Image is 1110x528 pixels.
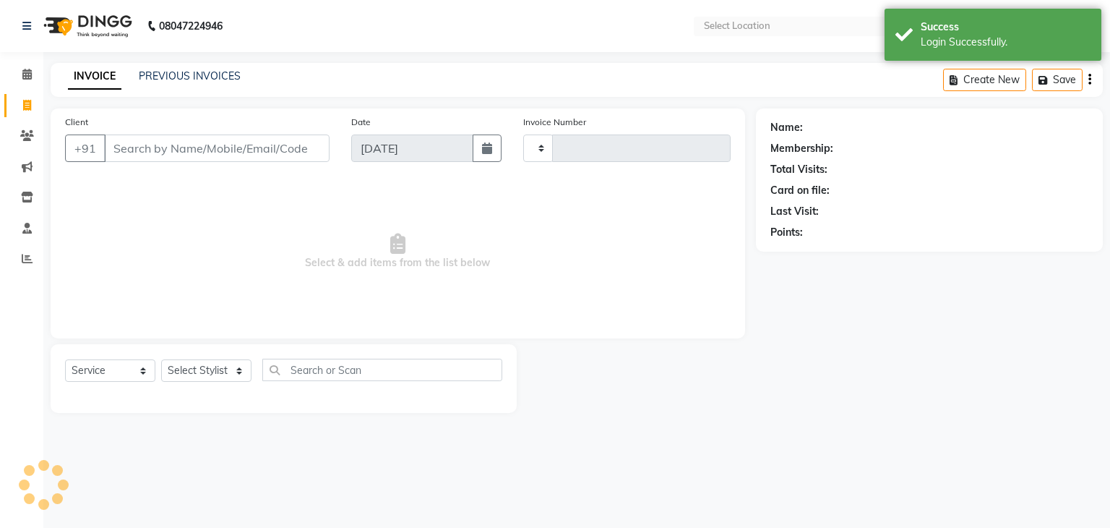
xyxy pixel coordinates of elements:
div: Name: [770,120,803,135]
div: Select Location [704,19,770,33]
input: Search or Scan [262,359,502,381]
input: Search by Name/Mobile/Email/Code [104,135,330,162]
div: Success [921,20,1090,35]
a: INVOICE [68,64,121,90]
button: Create New [943,69,1026,91]
div: Card on file: [770,183,830,198]
div: Last Visit: [770,204,819,219]
button: Save [1032,69,1083,91]
button: +91 [65,135,106,162]
span: Select & add items from the list below [65,179,731,324]
label: Invoice Number [523,116,586,129]
div: Total Visits: [770,162,827,177]
a: PREVIOUS INVOICES [139,69,241,82]
div: Points: [770,225,803,240]
div: Login Successfully. [921,35,1090,50]
b: 08047224946 [159,6,223,46]
img: logo [37,6,136,46]
label: Date [351,116,371,129]
div: Membership: [770,141,833,156]
label: Client [65,116,88,129]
